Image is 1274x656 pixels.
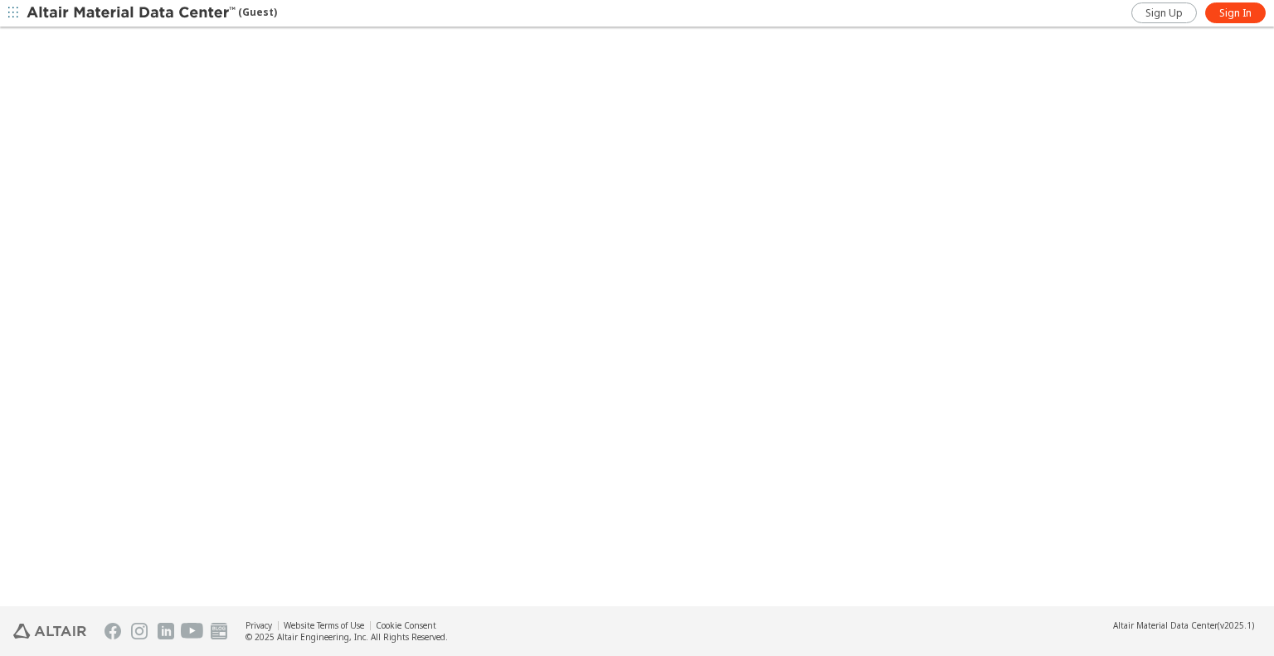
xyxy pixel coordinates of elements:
[27,5,277,22] div: (Guest)
[376,620,436,631] a: Cookie Consent
[1113,620,1254,631] div: (v2025.1)
[1131,2,1197,23] a: Sign Up
[1113,620,1218,631] span: Altair Material Data Center
[13,624,86,639] img: Altair Engineering
[27,5,238,22] img: Altair Material Data Center
[284,620,364,631] a: Website Terms of Use
[246,631,448,643] div: © 2025 Altair Engineering, Inc. All Rights Reserved.
[246,620,272,631] a: Privacy
[1145,7,1183,20] span: Sign Up
[1205,2,1266,23] a: Sign In
[1219,7,1252,20] span: Sign In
